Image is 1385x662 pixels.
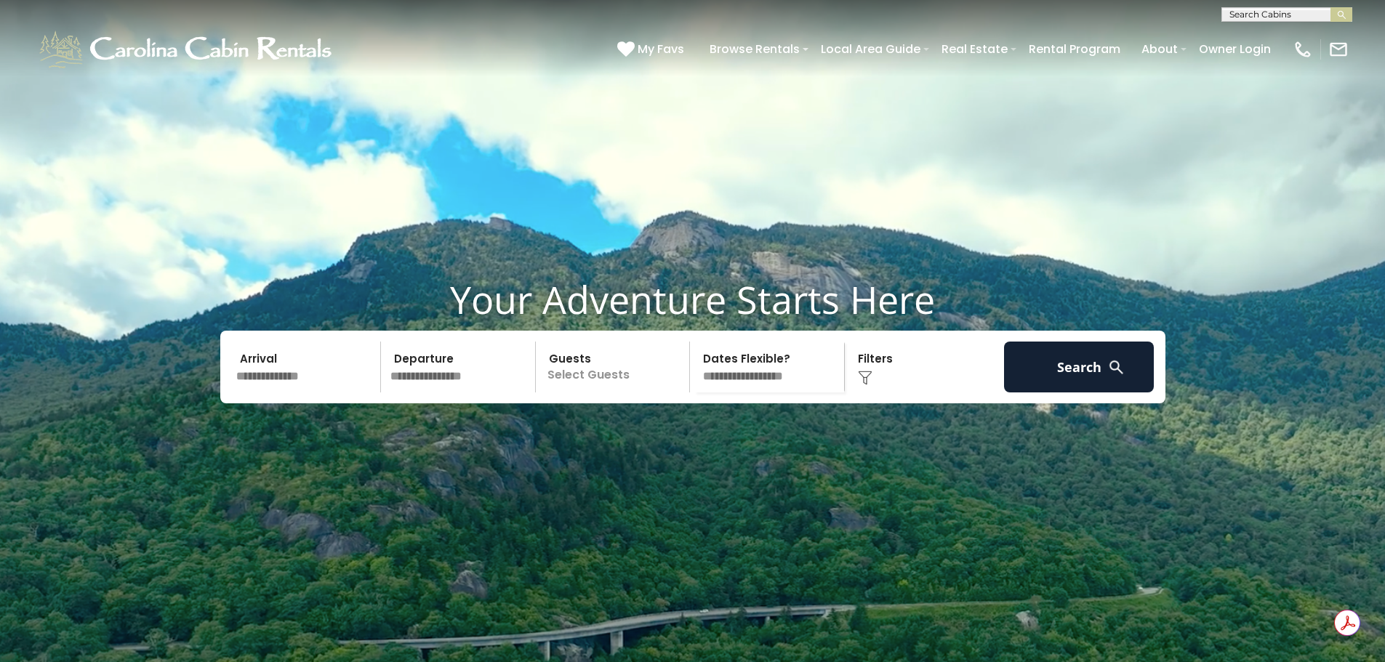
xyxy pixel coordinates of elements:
a: Owner Login [1192,36,1278,62]
img: filter--v1.png [858,371,872,385]
a: Real Estate [934,36,1015,62]
a: Local Area Guide [814,36,928,62]
span: My Favs [638,40,684,58]
a: Rental Program [1021,36,1128,62]
img: phone-regular-white.png [1293,39,1313,60]
p: Select Guests [540,342,690,392]
img: mail-regular-white.png [1328,39,1349,60]
img: search-regular-white.png [1107,358,1125,376]
h1: Your Adventure Starts Here [11,277,1374,322]
img: White-1-1-2.png [36,28,338,71]
a: About [1134,36,1185,62]
a: My Favs [617,40,688,59]
a: Browse Rentals [702,36,807,62]
button: Search [1004,342,1155,392]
